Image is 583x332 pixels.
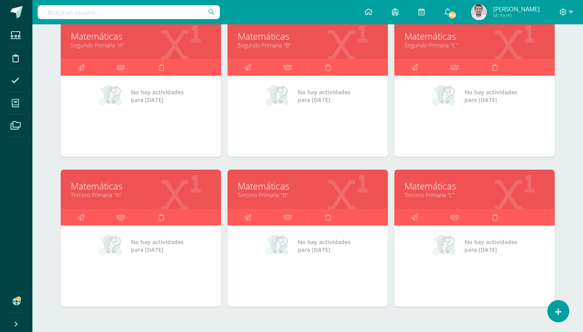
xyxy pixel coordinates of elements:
a: Tercero Primaria "A" [71,191,211,199]
a: Segundo Primaria "C" [404,41,545,49]
a: Matemáticas [404,30,545,43]
a: Matemáticas [404,180,545,192]
img: no_activities_small.png [432,234,459,258]
img: no_activities_small.png [265,234,292,258]
span: 745 [448,11,457,19]
span: No hay actividades para [DATE] [131,88,184,104]
input: Busca un usuario... [38,5,220,19]
span: [PERSON_NAME] [493,5,540,13]
a: Matemáticas [238,180,378,192]
a: Matemáticas [71,180,211,192]
span: No hay actividades para [DATE] [464,238,517,253]
a: Matemáticas [71,30,211,43]
img: no_activities_small.png [98,234,125,258]
a: Matemáticas [238,30,378,43]
a: Segundo Primaria "A" [71,41,211,49]
a: Tercero Primaria "B" [238,191,378,199]
span: No hay actividades para [DATE] [298,88,351,104]
a: Segundo Primaria "B" [238,41,378,49]
span: No hay actividades para [DATE] [464,88,517,104]
img: 128a2339fae2614ebf483c496f84f6fa.png [471,4,487,20]
span: Mi Perfil [493,12,540,19]
span: No hay actividades para [DATE] [298,238,351,253]
img: no_activities_small.png [432,84,459,108]
a: Tercero Primaria "C" [404,191,545,199]
img: no_activities_small.png [98,84,125,108]
img: no_activities_small.png [265,84,292,108]
span: No hay actividades para [DATE] [131,238,184,253]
